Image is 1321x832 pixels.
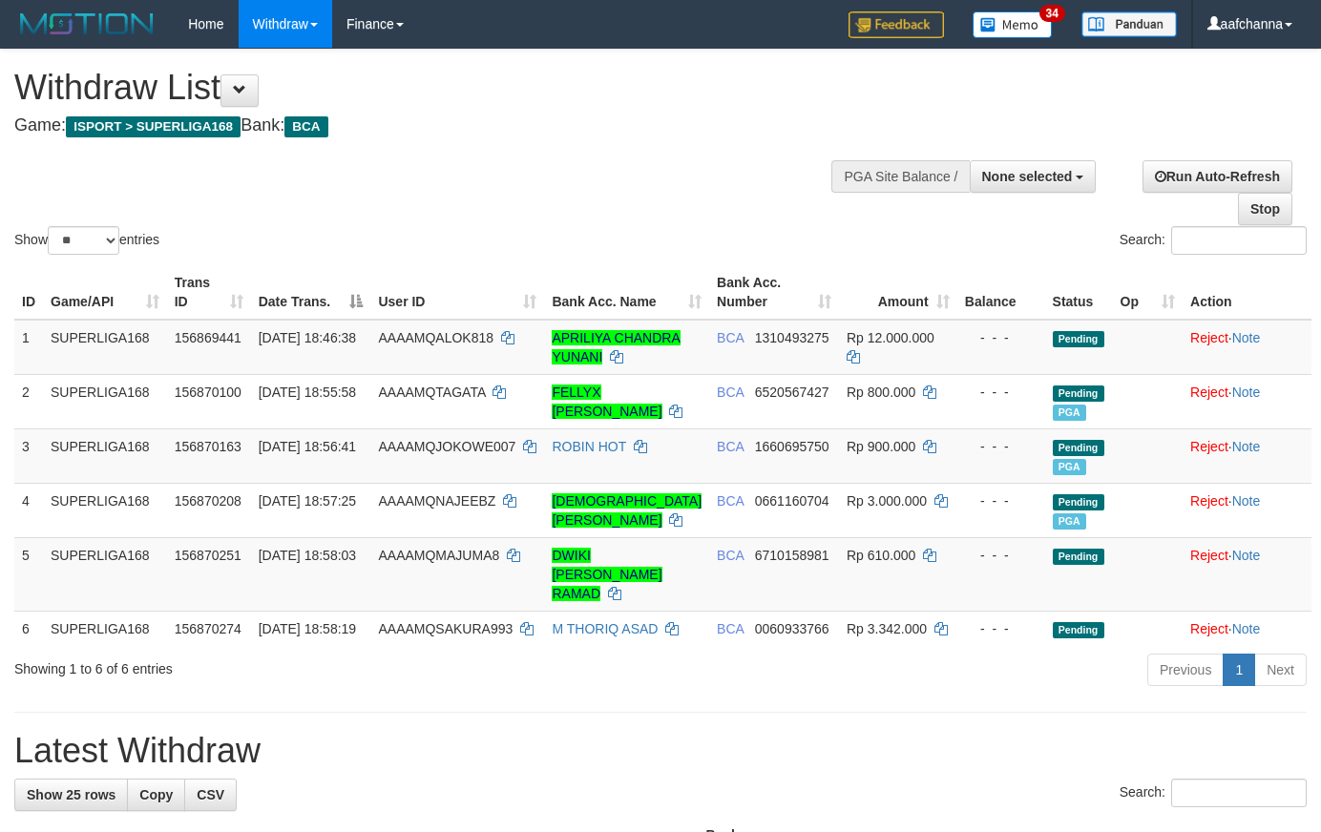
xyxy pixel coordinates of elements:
[970,160,1097,193] button: None selected
[1232,330,1261,345] a: Note
[1190,621,1228,636] a: Reject
[66,116,241,137] span: ISPORT > SUPERLIGA168
[1053,331,1104,347] span: Pending
[717,493,744,509] span: BCA
[175,385,241,400] span: 156870100
[755,493,829,509] span: Copy 0661160704 to clipboard
[552,439,626,454] a: ROBIN HOT
[378,330,493,345] span: AAAAMQALOK818
[284,116,327,137] span: BCA
[552,330,680,364] a: APRILIYA CHANDRA YUNANI
[14,428,43,483] td: 3
[14,226,159,255] label: Show entries
[831,160,969,193] div: PGA Site Balance /
[14,69,862,107] h1: Withdraw List
[378,439,515,454] span: AAAAMQJOKOWE007
[1190,330,1228,345] a: Reject
[48,226,119,255] select: Showentries
[14,116,862,135] h4: Game: Bank:
[1232,621,1261,636] a: Note
[259,385,356,400] span: [DATE] 18:55:58
[717,548,744,563] span: BCA
[847,621,927,636] span: Rp 3.342.000
[965,619,1038,638] div: - - -
[1232,385,1261,400] a: Note
[965,328,1038,347] div: - - -
[1053,494,1104,510] span: Pending
[1113,265,1184,320] th: Op: activate to sort column ascending
[982,169,1073,184] span: None selected
[378,385,485,400] span: AAAAMQTAGATA
[1190,385,1228,400] a: Reject
[973,11,1053,38] img: Button%20Memo.svg
[14,483,43,537] td: 4
[14,265,43,320] th: ID
[965,491,1038,510] div: - - -
[259,548,356,563] span: [DATE] 18:58:03
[43,374,167,428] td: SUPERLIGA168
[43,320,167,375] td: SUPERLIGA168
[1147,654,1224,686] a: Previous
[755,439,829,454] span: Copy 1660695750 to clipboard
[957,265,1045,320] th: Balance
[1190,493,1228,509] a: Reject
[847,548,915,563] span: Rp 610.000
[43,611,167,646] td: SUPERLIGA168
[1171,226,1307,255] input: Search:
[1190,439,1228,454] a: Reject
[1232,548,1261,563] a: Note
[259,439,356,454] span: [DATE] 18:56:41
[259,621,356,636] span: [DATE] 18:58:19
[755,621,829,636] span: Copy 0060933766 to clipboard
[175,548,241,563] span: 156870251
[1143,160,1292,193] a: Run Auto-Refresh
[1183,265,1311,320] th: Action
[378,621,513,636] span: AAAAMQSAKURA993
[378,548,499,563] span: AAAAMQMAJUMA8
[378,493,495,509] span: AAAAMQNAJEEBZ
[1183,374,1311,428] td: ·
[175,439,241,454] span: 156870163
[1039,5,1065,22] span: 34
[14,732,1307,770] h1: Latest Withdraw
[847,385,915,400] span: Rp 800.000
[717,385,744,400] span: BCA
[709,265,839,320] th: Bank Acc. Number: activate to sort column ascending
[544,265,709,320] th: Bank Acc. Name: activate to sort column ascending
[251,265,371,320] th: Date Trans.: activate to sort column descending
[552,621,658,636] a: M THORIQ ASAD
[43,537,167,611] td: SUPERLIGA168
[1183,483,1311,537] td: ·
[197,787,224,802] span: CSV
[27,787,115,802] span: Show 25 rows
[259,493,356,509] span: [DATE] 18:57:25
[552,548,661,601] a: DWIKI [PERSON_NAME] RAMAD
[965,383,1038,402] div: - - -
[43,265,167,320] th: Game/API: activate to sort column ascending
[1183,428,1311,483] td: ·
[259,330,356,345] span: [DATE] 18:46:38
[1183,537,1311,611] td: ·
[43,483,167,537] td: SUPERLIGA168
[14,537,43,611] td: 5
[1120,226,1307,255] label: Search:
[552,493,702,528] a: [DEMOGRAPHIC_DATA][PERSON_NAME]
[839,265,957,320] th: Amount: activate to sort column ascending
[1183,320,1311,375] td: ·
[43,428,167,483] td: SUPERLIGA168
[14,611,43,646] td: 6
[1190,548,1228,563] a: Reject
[1223,654,1255,686] a: 1
[175,493,241,509] span: 156870208
[1053,405,1086,421] span: Marked by aafsoycanthlai
[1053,459,1086,475] span: Marked by aafsoycanthlai
[1081,11,1177,37] img: panduan.png
[1053,513,1086,530] span: Marked by aafsoycanthlai
[14,779,128,811] a: Show 25 rows
[14,652,536,678] div: Showing 1 to 6 of 6 entries
[965,437,1038,456] div: - - -
[167,265,251,320] th: Trans ID: activate to sort column ascending
[1232,493,1261,509] a: Note
[1053,622,1104,638] span: Pending
[755,548,829,563] span: Copy 6710158981 to clipboard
